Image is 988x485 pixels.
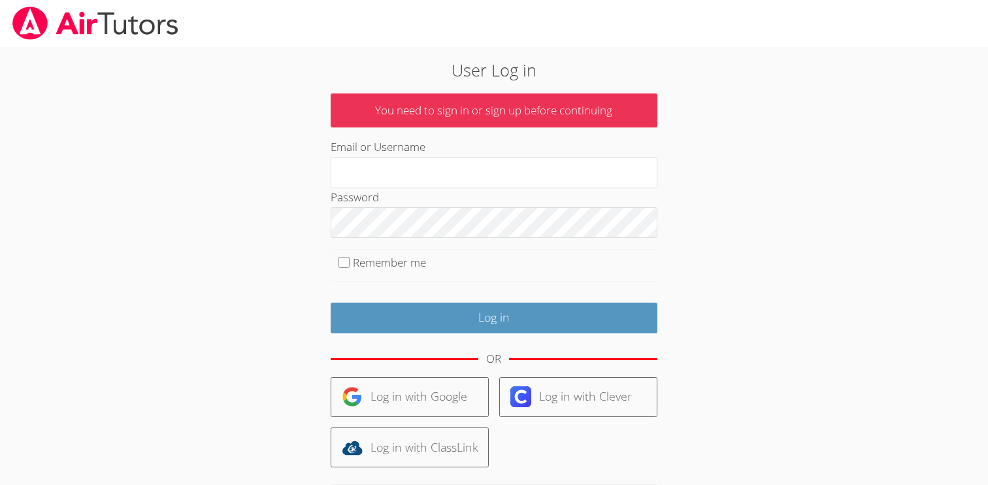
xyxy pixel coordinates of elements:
label: Email or Username [331,139,425,154]
img: airtutors_banner-c4298cdbf04f3fff15de1276eac7730deb9818008684d7c2e4769d2f7ddbe033.png [11,7,180,40]
img: clever-logo-6eab21bc6e7a338710f1a6ff85c0baf02591cd810cc4098c63d3a4b26e2feb20.svg [510,386,531,407]
label: Password [331,190,379,205]
a: Log in with Google [331,377,489,417]
input: Log in [331,303,657,333]
p: You need to sign in or sign up before continuing [331,93,657,128]
a: Log in with Clever [499,377,657,417]
a: Log in with ClassLink [331,427,489,467]
div: OR [486,350,501,369]
label: Remember me [353,255,426,270]
img: google-logo-50288ca7cdecda66e5e0955fdab243c47b7ad437acaf1139b6f446037453330a.svg [342,386,363,407]
h2: User Log in [227,58,761,82]
img: classlink-logo-d6bb404cc1216ec64c9a2012d9dc4662098be43eaf13dc465df04b49fa7ab582.svg [342,437,363,458]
